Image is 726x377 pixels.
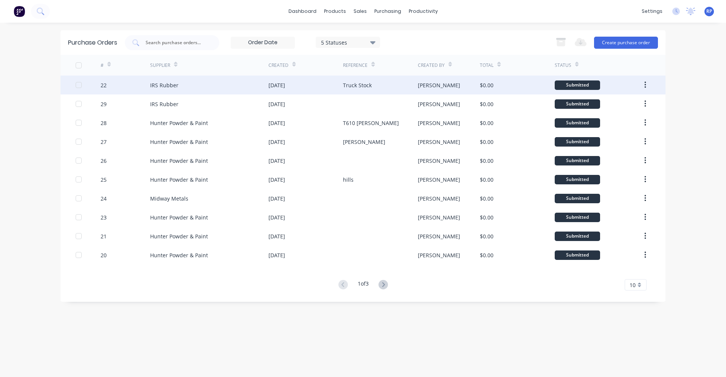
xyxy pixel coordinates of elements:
div: Submitted [555,232,600,241]
div: $0.00 [480,157,493,165]
div: [PERSON_NAME] [418,251,460,259]
span: RP [706,8,712,15]
div: settings [638,6,666,17]
div: 26 [101,157,107,165]
div: Submitted [555,213,600,222]
div: Submitted [555,175,600,184]
div: Truck Stock [343,81,372,89]
div: 25 [101,176,107,184]
div: 22 [101,81,107,89]
div: [DATE] [268,251,285,259]
div: [PERSON_NAME] [418,213,460,221]
div: [PERSON_NAME] [418,176,460,184]
div: Hunter Powder & Paint [150,119,208,127]
div: [DATE] [268,119,285,127]
div: sales [350,6,371,17]
div: 5 Statuses [321,38,375,46]
div: $0.00 [480,195,493,202]
div: [PERSON_NAME] [418,195,460,202]
div: 27 [101,138,107,146]
div: 20 [101,251,107,259]
div: [DATE] [268,213,285,221]
div: Hunter Powder & Paint [150,251,208,259]
div: 23 [101,213,107,221]
div: Submitted [555,156,600,165]
div: $0.00 [480,100,493,108]
input: Search purchase orders... [145,39,208,46]
div: [DATE] [268,100,285,108]
div: Submitted [555,118,600,128]
div: $0.00 [480,213,493,221]
div: Hunter Powder & Paint [150,213,208,221]
div: Submitted [555,80,600,90]
div: [PERSON_NAME] [418,81,460,89]
div: $0.00 [480,81,493,89]
div: [DATE] [268,157,285,165]
div: [DATE] [268,195,285,202]
button: Create purchase order [594,37,658,49]
div: Supplier [150,62,170,69]
div: $0.00 [480,232,493,240]
div: IRS Rubber [150,100,178,108]
div: Hunter Powder & Paint [150,232,208,240]
div: $0.00 [480,138,493,146]
div: [DATE] [268,81,285,89]
input: Order Date [231,37,295,48]
div: $0.00 [480,176,493,184]
div: 24 [101,195,107,202]
div: Purchase Orders [68,38,117,47]
div: Submitted [555,194,600,203]
div: [PERSON_NAME] [418,232,460,240]
div: Created By [418,62,445,69]
div: 28 [101,119,107,127]
a: dashboard [285,6,320,17]
div: Submitted [555,137,600,147]
div: $0.00 [480,251,493,259]
div: products [320,6,350,17]
img: Factory [14,6,25,17]
div: productivity [405,6,442,17]
div: # [101,62,104,69]
div: [DATE] [268,232,285,240]
div: 29 [101,100,107,108]
div: [PERSON_NAME] [343,138,385,146]
div: [PERSON_NAME] [418,138,460,146]
div: $0.00 [480,119,493,127]
div: [DATE] [268,176,285,184]
div: Hunter Powder & Paint [150,138,208,146]
div: Submitted [555,99,600,109]
div: Midway Metals [150,195,188,202]
div: Created [268,62,289,69]
div: Reference [343,62,368,69]
span: 10 [630,281,636,289]
div: purchasing [371,6,405,17]
div: T610 [PERSON_NAME] [343,119,399,127]
div: Total [480,62,493,69]
div: 1 of 3 [358,280,369,290]
div: [PERSON_NAME] [418,100,460,108]
div: 21 [101,232,107,240]
div: Hunter Powder & Paint [150,157,208,165]
div: IRS Rubber [150,81,178,89]
div: Submitted [555,250,600,260]
div: Status [555,62,571,69]
div: hills [343,176,354,184]
div: [PERSON_NAME] [418,157,460,165]
div: [PERSON_NAME] [418,119,460,127]
div: [DATE] [268,138,285,146]
div: Hunter Powder & Paint [150,176,208,184]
